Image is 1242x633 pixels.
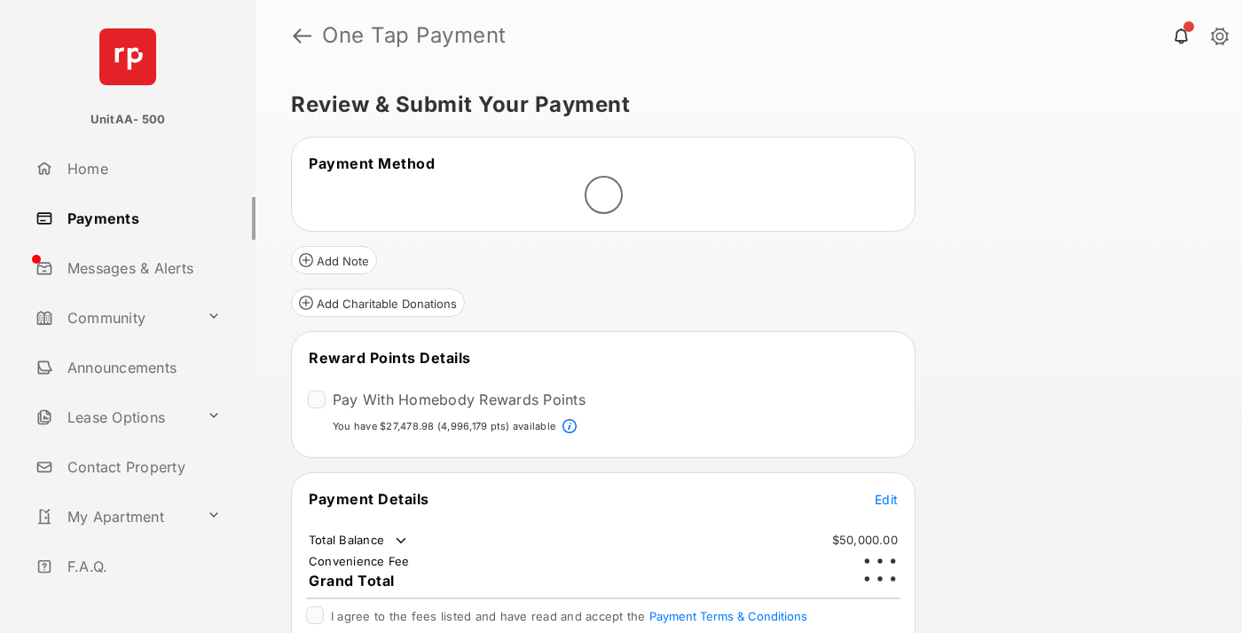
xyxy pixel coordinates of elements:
span: I agree to the fees listed and have read and accept the [331,609,807,623]
a: F.A.Q. [28,545,255,588]
a: Community [28,297,200,339]
a: Messages & Alerts [28,247,255,289]
td: Convenience Fee [308,553,411,569]
button: Add Note [291,246,377,274]
a: Lease Options [28,396,200,439]
img: svg+xml;base64,PHN2ZyB4bWxucz0iaHR0cDovL3d3dy53My5vcmcvMjAwMC9zdmciIHdpZHRoPSI2NCIgaGVpZ2h0PSI2NC... [99,28,156,85]
a: Home [28,147,255,190]
span: Reward Points Details [309,349,471,367]
h5: Review & Submit Your Payment [291,94,1192,115]
td: $50,000.00 [831,532,899,548]
span: Edit [875,492,898,507]
strong: One Tap Payment [322,25,507,46]
button: I agree to the fees listed and have read and accept the [649,609,807,623]
span: Payment Method [309,154,435,172]
a: My Apartment [28,495,200,538]
p: UnitAA- 500 [90,111,166,129]
span: Grand Total [309,572,395,589]
span: Payment Details [309,490,429,508]
label: Pay With Homebody Rewards Points [333,391,586,408]
a: Contact Property [28,446,255,488]
button: Edit [875,490,898,508]
a: Payments [28,197,255,240]
p: You have $27,478.98 (4,996,179 pts) available [333,419,555,434]
td: Total Balance [308,532,410,550]
button: Add Charitable Donations [291,289,465,317]
a: Announcements [28,346,255,389]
